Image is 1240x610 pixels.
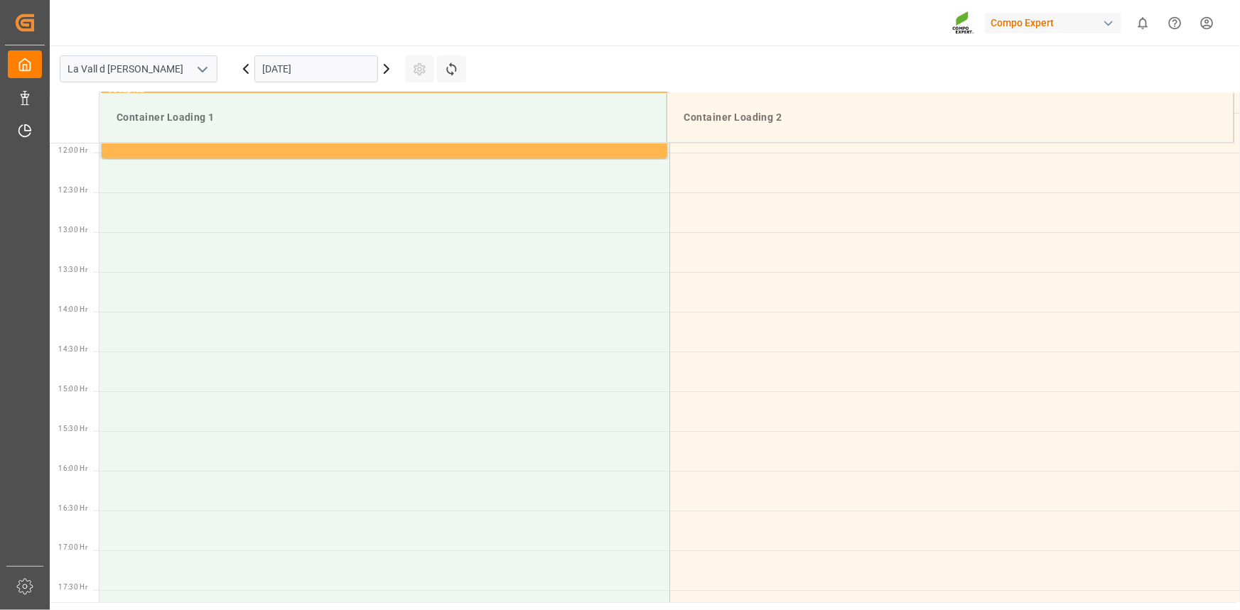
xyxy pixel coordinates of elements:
[111,104,655,131] div: Container Loading 1
[60,55,217,82] input: Type to search/select
[191,58,212,80] button: open menu
[58,425,87,432] span: 15:30 Hr
[58,385,87,393] span: 15:00 Hr
[985,9,1127,36] button: Compo Expert
[985,13,1121,33] div: Compo Expert
[58,584,87,592] span: 17:30 Hr
[58,504,87,512] span: 16:30 Hr
[58,226,87,234] span: 13:00 Hr
[254,55,378,82] input: DD.MM.YYYY
[58,186,87,194] span: 12:30 Hr
[952,11,975,36] img: Screenshot%202023-09-29%20at%2010.02.21.png_1712312052.png
[679,104,1222,131] div: Container Loading 2
[58,464,87,472] span: 16:00 Hr
[58,266,87,273] span: 13:30 Hr
[58,544,87,552] span: 17:00 Hr
[1127,7,1159,39] button: show 0 new notifications
[58,146,87,154] span: 12:00 Hr
[58,345,87,353] span: 14:30 Hr
[1159,7,1191,39] button: Help Center
[58,305,87,313] span: 14:00 Hr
